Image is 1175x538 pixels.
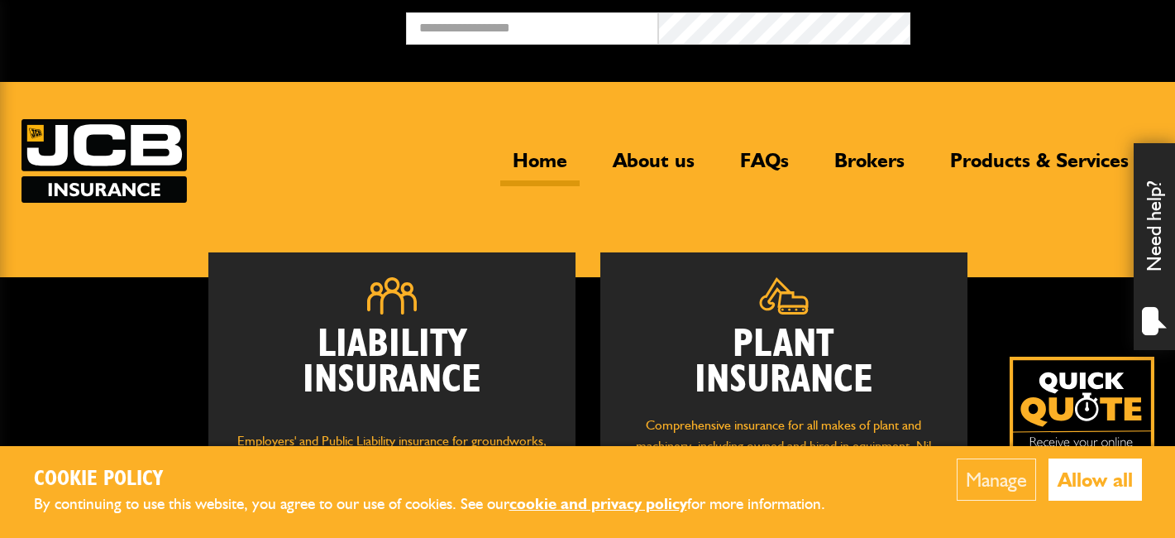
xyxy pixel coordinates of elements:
[509,494,687,513] a: cookie and privacy policy
[233,430,551,510] p: Employers' and Public Liability insurance for groundworks, plant hire, light civil engineering, d...
[822,148,917,186] a: Brokers
[500,148,580,186] a: Home
[1010,357,1154,502] a: Get your insurance quote isn just 2-minutes
[625,415,943,499] p: Comprehensive insurance for all makes of plant and machinery, including owned and hired in equipm...
[34,492,853,517] p: By continuing to use this website, you agree to our use of cookies. See our for more information.
[957,459,1036,501] button: Manage
[728,148,801,186] a: FAQs
[600,148,707,186] a: About us
[1010,357,1154,502] img: Quick Quote
[21,119,187,203] a: JCB Insurance Services
[625,327,943,398] h2: Plant Insurance
[1134,143,1175,350] div: Need help?
[1048,459,1142,501] button: Allow all
[34,467,853,492] h2: Cookie Policy
[233,327,551,415] h2: Liability Insurance
[938,148,1141,186] a: Products & Services
[910,12,1163,38] button: Broker Login
[21,119,187,203] img: JCB Insurance Services logo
